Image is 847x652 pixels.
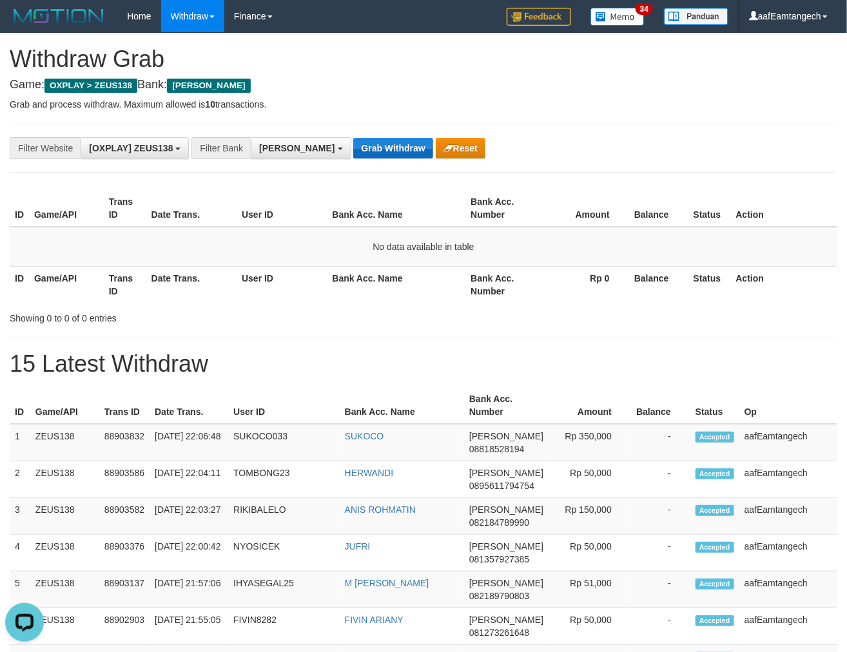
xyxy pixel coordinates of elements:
th: Bank Acc. Name [327,190,465,227]
td: IHYASEGAL25 [228,571,340,608]
h1: Withdraw Grab [10,46,837,72]
th: Balance [629,190,688,227]
a: HERWANDI [345,468,393,478]
td: [DATE] 22:04:11 [150,461,228,498]
span: Accepted [696,505,734,516]
span: Copy 08818528194 to clipboard [469,444,525,454]
a: M [PERSON_NAME] [345,578,429,588]
td: aafEamtangech [739,461,837,498]
span: Copy 081357927385 to clipboard [469,554,529,564]
th: Op [739,387,837,424]
td: - [631,571,690,608]
td: aafEamtangech [739,424,837,461]
span: Accepted [696,542,734,553]
td: ZEUS138 [30,461,99,498]
th: Balance [629,266,688,303]
td: ZEUS138 [30,571,99,608]
span: Accepted [696,615,734,626]
span: Copy 082189790803 to clipboard [469,591,529,601]
button: Open LiveChat chat widget [5,5,44,44]
th: Rp 0 [540,266,629,303]
span: [PERSON_NAME] [469,504,543,515]
th: Game/API [30,387,99,424]
td: TOMBONG23 [228,461,340,498]
td: 2 [10,461,30,498]
td: Rp 150,000 [549,498,631,535]
th: Status [688,266,731,303]
span: [PERSON_NAME] [167,79,250,93]
span: Accepted [696,468,734,479]
th: Trans ID [104,190,146,227]
td: 5 [10,571,30,608]
span: Copy 082184789990 to clipboard [469,517,529,528]
td: 88903586 [99,461,150,498]
th: Bank Acc. Name [340,387,464,424]
td: aafEamtangech [739,571,837,608]
p: Grab and process withdraw. Maximum allowed is transactions. [10,98,837,111]
span: Copy 081273261648 to clipboard [469,628,529,638]
td: Rp 350,000 [549,424,631,461]
th: Trans ID [104,266,146,303]
th: Action [731,266,837,303]
td: ZEUS138 [30,535,99,571]
td: [DATE] 22:06:48 [150,424,228,461]
th: Date Trans. [146,190,237,227]
th: Game/API [29,266,104,303]
div: Filter Website [10,137,81,159]
button: Reset [436,138,485,158]
span: [PERSON_NAME] [469,541,543,551]
th: User ID [228,387,340,424]
td: 88903137 [99,571,150,608]
th: Amount [540,190,629,227]
td: 88903376 [99,535,150,571]
td: - [631,461,690,498]
td: 1 [10,424,30,461]
th: ID [10,266,29,303]
td: 88903582 [99,498,150,535]
a: ANIS ROHMATIN [345,504,416,515]
td: ZEUS138 [30,424,99,461]
img: MOTION_logo.png [10,6,108,26]
td: Rp 51,000 [549,571,631,608]
span: Accepted [696,579,734,590]
span: [PERSON_NAME] [259,143,335,153]
td: 4 [10,535,30,571]
span: [PERSON_NAME] [469,615,543,625]
th: Bank Acc. Name [327,266,465,303]
th: Balance [631,387,690,424]
div: Showing 0 to 0 of 0 entries [10,307,344,325]
td: Rp 50,000 [549,461,631,498]
td: FIVIN8282 [228,608,340,645]
span: OXPLAY > ZEUS138 [44,79,137,93]
th: Trans ID [99,387,150,424]
td: Rp 50,000 [549,535,631,571]
td: ZEUS138 [30,498,99,535]
td: 3 [10,498,30,535]
th: Date Trans. [146,266,237,303]
td: [DATE] 21:55:05 [150,608,228,645]
td: [DATE] 22:03:27 [150,498,228,535]
td: SUKOCO033 [228,424,340,461]
th: Bank Acc. Number [465,190,540,227]
td: aafEamtangech [739,498,837,535]
th: Date Trans. [150,387,228,424]
td: RIKIBALELO [228,498,340,535]
td: No data available in table [10,227,837,267]
td: - [631,424,690,461]
a: JUFRI [345,541,371,551]
td: NYOSICEK [228,535,340,571]
strong: 10 [205,99,215,110]
span: Copy 0895611794754 to clipboard [469,481,534,491]
th: Status [688,190,731,227]
td: ZEUS138 [30,608,99,645]
th: User ID [237,266,327,303]
span: Accepted [696,432,734,443]
span: [PERSON_NAME] [469,431,543,441]
img: panduan.png [664,8,728,25]
td: 88902903 [99,608,150,645]
a: SUKOCO [345,431,384,441]
td: aafEamtangech [739,608,837,645]
td: aafEamtangech [739,535,837,571]
td: 88903832 [99,424,150,461]
img: Feedback.jpg [507,8,571,26]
